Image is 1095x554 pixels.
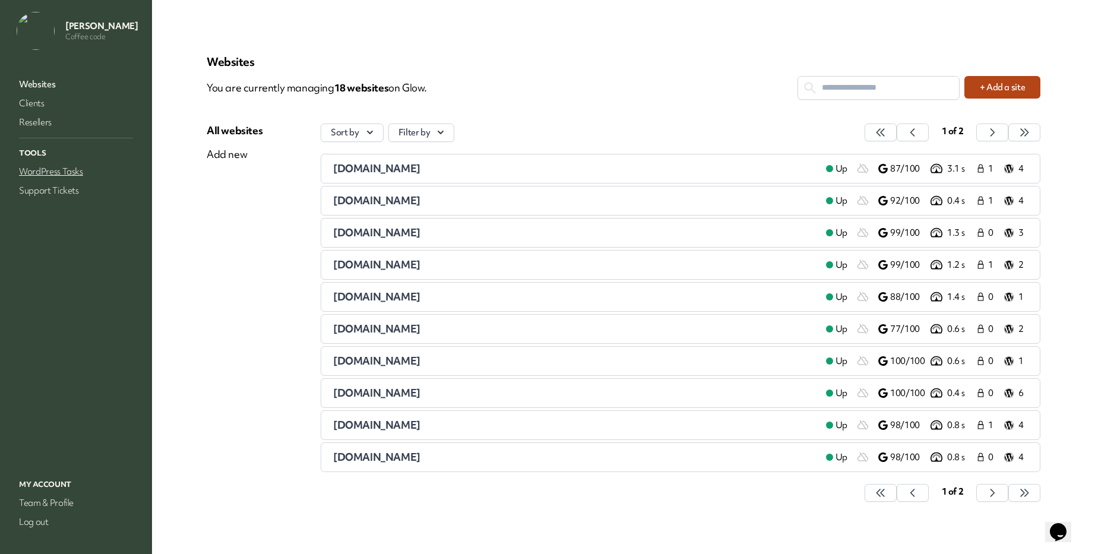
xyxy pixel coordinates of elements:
[1018,163,1028,175] p: 4
[878,258,976,272] a: 99/100 1.2 s
[333,194,420,207] span: [DOMAIN_NAME]
[1004,450,1028,464] a: 4
[878,162,976,176] a: 87/100 3.1 s
[1004,418,1028,432] a: 4
[976,258,999,272] a: 1
[976,290,999,304] a: 0
[17,163,135,180] a: WordPress Tasks
[1018,227,1028,239] p: 3
[1004,290,1028,304] a: 1
[988,291,997,303] span: 0
[816,258,857,272] a: Up
[947,195,976,207] p: 0.4 s
[1018,387,1028,400] p: 6
[836,451,847,464] span: Up
[1018,451,1028,464] p: 4
[988,227,997,239] span: 0
[947,419,976,432] p: 0.8 s
[836,195,847,207] span: Up
[890,227,928,239] p: 99/100
[1004,194,1028,208] a: 4
[816,418,857,432] a: Up
[836,419,847,432] span: Up
[207,76,797,100] p: You are currently managing on Glow.
[890,323,928,335] p: 77/100
[17,114,135,131] a: Resellers
[878,386,976,400] a: 100/100 0.4 s
[816,194,857,208] a: Up
[17,477,135,492] p: My Account
[836,291,847,303] span: Up
[1004,258,1028,272] a: 2
[988,195,997,207] span: 1
[333,386,816,400] a: [DOMAIN_NAME]
[976,354,999,368] a: 0
[947,451,976,464] p: 0.8 s
[942,486,964,498] span: 1 of 2
[947,387,976,400] p: 0.4 s
[1018,291,1028,303] p: 1
[17,76,135,93] a: Websites
[816,226,857,240] a: Up
[65,20,138,32] p: [PERSON_NAME]
[333,258,816,272] a: [DOMAIN_NAME]
[988,323,997,335] span: 0
[17,495,135,511] a: Team & Profile
[333,226,420,239] span: [DOMAIN_NAME]
[384,81,389,94] span: s
[17,95,135,112] a: Clients
[207,124,262,138] div: All websites
[878,354,976,368] a: 100/100 0.6 s
[942,125,964,137] span: 1 of 2
[333,450,816,464] a: [DOMAIN_NAME]
[890,163,928,175] p: 87/100
[1018,259,1028,271] p: 2
[947,323,976,335] p: 0.6 s
[1018,419,1028,432] p: 4
[321,124,384,142] button: Sort by
[976,226,999,240] a: 0
[333,162,816,176] a: [DOMAIN_NAME]
[836,163,847,175] span: Up
[207,55,1040,69] p: Websites
[878,450,976,464] a: 98/100 0.8 s
[947,227,976,239] p: 1.3 s
[816,354,857,368] a: Up
[333,418,420,432] span: [DOMAIN_NAME]
[947,259,976,271] p: 1.2 s
[890,291,928,303] p: 88/100
[890,259,928,271] p: 99/100
[333,354,816,368] a: [DOMAIN_NAME]
[976,418,999,432] a: 1
[816,450,857,464] a: Up
[17,514,135,530] a: Log out
[890,387,928,400] p: 100/100
[988,451,997,464] span: 0
[333,418,816,432] a: [DOMAIN_NAME]
[816,322,857,336] a: Up
[836,387,847,400] span: Up
[207,147,262,162] div: Add new
[1004,162,1028,176] a: 4
[836,227,847,239] span: Up
[988,419,997,432] span: 1
[333,354,420,368] span: [DOMAIN_NAME]
[976,322,999,336] a: 0
[988,163,997,175] span: 1
[988,259,997,271] span: 1
[976,450,999,464] a: 0
[1004,354,1028,368] a: 1
[1045,506,1083,542] iframe: chat widget
[964,76,1040,99] button: + Add a site
[333,258,420,271] span: [DOMAIN_NAME]
[878,194,976,208] a: 92/100 0.4 s
[947,291,976,303] p: 1.4 s
[333,194,816,208] a: [DOMAIN_NAME]
[836,355,847,368] span: Up
[890,195,928,207] p: 92/100
[890,419,928,432] p: 98/100
[836,259,847,271] span: Up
